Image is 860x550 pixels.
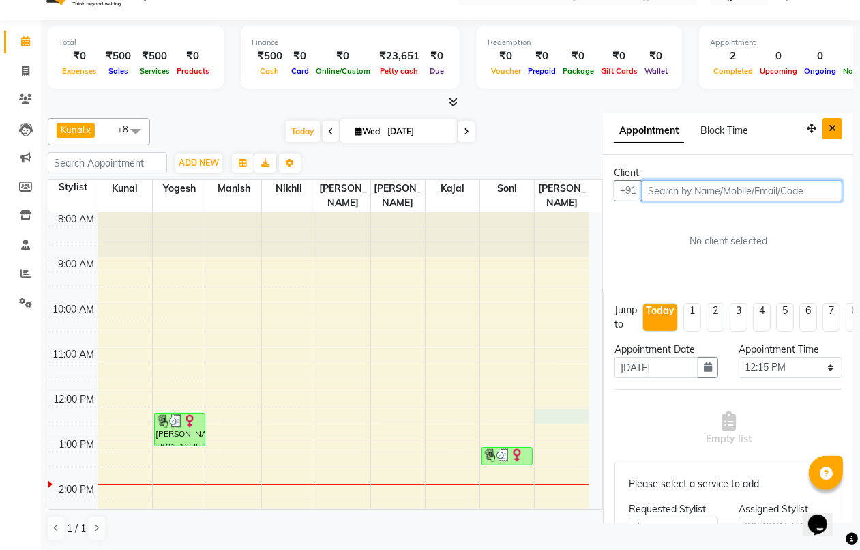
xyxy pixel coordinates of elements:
[801,48,840,64] div: 0
[730,303,747,332] li: 3
[374,48,425,64] div: ₹23,651
[257,66,283,76] span: Cash
[117,124,138,134] span: +8
[262,180,316,197] span: Nikhil
[614,119,684,143] span: Appointment
[642,180,842,201] input: Search by Name/Mobile/Email/Code
[629,502,718,517] div: Requested Stylist
[646,304,674,318] div: Today
[98,180,152,197] span: Kunal
[100,48,136,64] div: ₹500
[535,180,589,212] span: [PERSON_NAME]
[488,48,524,64] div: ₹0
[56,212,98,227] div: 8:00 AM
[524,66,559,76] span: Prepaid
[57,437,98,452] div: 1:00 PM
[822,118,842,139] button: Close
[50,347,98,362] div: 11:00 AM
[710,66,756,76] span: Completed
[105,66,132,76] span: Sales
[426,66,447,76] span: Due
[59,66,100,76] span: Expenses
[629,477,828,491] p: Please select a service to add
[288,66,312,76] span: Card
[59,48,100,64] div: ₹0
[61,124,85,135] span: Kunal
[316,180,370,212] span: [PERSON_NAME]
[482,448,532,465] div: [PERSON_NAME], TK01, 01:10 PM-01:35 PM, Threading - Eyebrows (Women),Threading - Forehead (Women)...
[175,154,222,173] button: ADD NEW
[707,303,724,332] li: 2
[426,180,479,197] span: kajal
[488,37,671,48] div: Redemption
[559,66,597,76] span: Package
[710,48,756,64] div: 2
[614,303,637,332] div: Jump to
[641,48,671,64] div: ₹0
[85,124,91,135] a: x
[56,257,98,272] div: 9:00 AM
[51,392,98,407] div: 12:00 PM
[756,48,801,64] div: 0
[57,482,98,497] div: 2:00 PM
[383,121,451,142] input: 2025-09-03
[377,66,422,76] span: Petty cash
[776,303,794,332] li: 5
[700,124,748,136] span: Block Time
[801,66,840,76] span: Ongoing
[524,48,559,64] div: ₹0
[597,66,641,76] span: Gift Cards
[136,66,173,76] span: Services
[252,37,449,48] div: Finance
[739,343,842,357] div: Appointment Time
[425,48,449,64] div: ₹0
[803,495,846,536] iframe: chat widget
[173,66,213,76] span: Products
[683,303,701,332] li: 1
[179,158,219,168] span: ADD NEW
[753,303,771,332] li: 4
[480,180,534,197] span: soni
[739,502,828,517] div: Assigned Stylist
[488,66,524,76] span: Voucher
[207,180,261,197] span: Manish
[173,48,213,64] div: ₹0
[312,48,374,64] div: ₹0
[288,48,312,64] div: ₹0
[799,303,817,332] li: 6
[371,180,425,212] span: [PERSON_NAME]
[614,180,642,201] button: +91
[614,357,698,378] input: yyyy-mm-dd
[641,66,671,76] span: Wallet
[48,180,98,194] div: Stylist
[351,126,383,136] span: Wed
[647,234,810,248] div: No client selected
[822,303,840,332] li: 7
[155,414,205,446] div: [PERSON_NAME], TK01, 12:25 PM-01:10 PM, HAIR CUTS - Kids hair cut (below)7 years (Women)
[136,48,173,64] div: ₹500
[252,48,288,64] div: ₹500
[153,180,207,197] span: yogesh
[67,521,86,536] span: 1 / 1
[286,121,320,142] span: Today
[706,411,752,446] span: Empty list
[312,66,374,76] span: Online/Custom
[614,166,842,180] div: Client
[597,48,641,64] div: ₹0
[559,48,597,64] div: ₹0
[50,302,98,317] div: 10:00 AM
[59,37,213,48] div: Total
[48,152,167,173] input: Search Appointment
[614,343,718,357] div: Appointment Date
[756,66,801,76] span: Upcoming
